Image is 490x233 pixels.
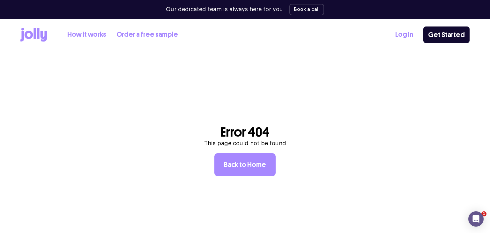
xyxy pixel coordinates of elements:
[395,29,413,40] a: Log In
[481,211,486,216] span: 1
[214,153,276,176] a: Back to Home
[204,127,286,137] h1: Error 404
[116,29,178,40] a: Order a free sample
[204,140,286,147] p: This page could not be found
[166,5,283,14] p: Our dedicated team is always here for you
[289,4,324,15] button: Book a call
[423,26,470,43] a: Get Started
[67,29,106,40] a: How it works
[468,211,484,227] div: Open Intercom Messenger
